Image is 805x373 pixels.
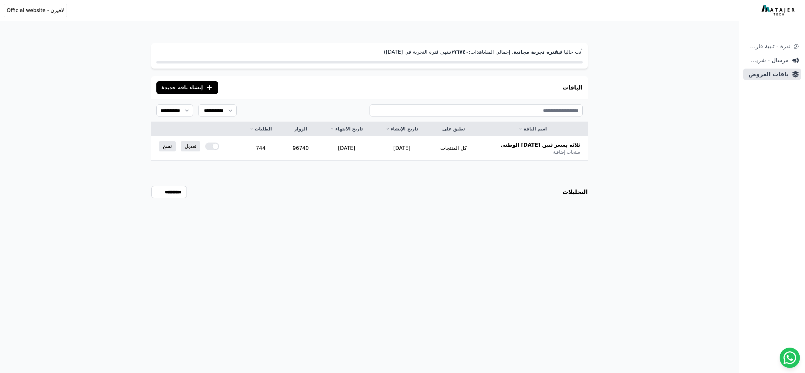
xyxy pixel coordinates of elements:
p: أنت حاليا في . إجمالي المشاهدات: (تنتهي فترة التجربة في [DATE]) [156,48,583,56]
a: نسخ [159,141,176,151]
th: الزوار [283,122,319,136]
td: 744 [239,136,282,161]
button: لافيرن - Official website [4,4,67,17]
a: تاريخ الانتهاء [326,126,367,132]
h3: التحليلات [562,188,588,196]
span: ثلاثه بسعر ثنين [DATE] الوطني [501,141,580,149]
a: اسم الباقة [485,126,580,132]
img: MatajerTech Logo [762,5,796,16]
span: إنشاء باقة جديدة [161,84,203,91]
td: 96740 [283,136,319,161]
span: لافيرن - Official website [7,7,64,14]
span: ندرة - تنبية قارب علي النفاذ [746,42,790,51]
button: إنشاء باقة جديدة [156,81,218,94]
span: مرسال - شريط دعاية [746,56,789,65]
td: [DATE] [319,136,374,161]
td: كل المنتجات [429,136,478,161]
h3: الباقات [562,83,583,92]
th: تطبق على [429,122,478,136]
strong: ٩٦٧٤۰ [453,49,469,55]
strong: فترة تجربة مجانية [514,49,558,55]
a: تعديل [181,141,200,151]
td: [DATE] [374,136,429,161]
a: الطلبات [246,126,275,132]
a: تاريخ الإنشاء [382,126,422,132]
span: باقات العروض [746,70,789,79]
span: منتجات إضافية [553,149,580,155]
